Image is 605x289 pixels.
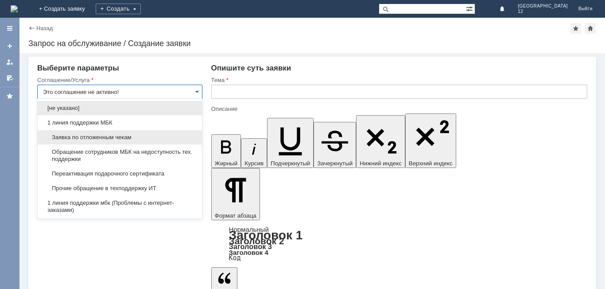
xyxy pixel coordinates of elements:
span: Расширенный поиск [466,4,475,12]
span: Опишите суть заявки [211,64,291,72]
div: Описание [211,106,586,112]
div: Добавить в избранное [570,23,581,34]
span: 1 линия поддержки МБК [43,119,197,126]
button: Курсив [241,138,267,168]
span: [не указано] [43,105,197,112]
a: Заголовок 1 [229,228,303,242]
button: Жирный [211,134,241,168]
a: Нормальный [229,226,269,233]
span: Жирный [215,160,238,167]
a: Назад [36,25,53,31]
a: Мои согласования [3,71,17,85]
a: Заголовок 4 [229,249,268,256]
a: Мои заявки [3,55,17,69]
span: 1 линия поддержки мбк (Проблемы с интернет-заказами) [43,199,197,214]
div: Запрос на обслуживание / Создание заявки [28,39,596,48]
a: Перейти на домашнюю страницу [11,5,18,12]
span: Обращение сотрудников МБК на недоступность тех. поддержки [43,148,197,163]
a: Создать заявку [3,39,17,53]
div: Сделать домашней страницей [585,23,596,34]
button: Подчеркнутый [267,118,314,168]
span: Верхний индекс [409,160,453,167]
div: Формат абзаца [211,227,587,261]
div: Создать [96,4,141,14]
span: [GEOGRAPHIC_DATA] [518,4,568,9]
span: Курсив [244,160,264,167]
button: Верхний индекс [405,113,456,168]
span: Нижний индекс [360,160,402,167]
button: Формат абзаца [211,168,260,220]
span: Переактивация подарочного сертификата [43,170,197,177]
span: Зачеркнутый [317,160,353,167]
span: Прочие обращение в техподдержку ИТ [43,185,197,192]
a: Заголовок 3 [229,242,272,250]
a: Заголовок 2 [229,236,284,246]
div: Тема [211,77,586,83]
img: logo [11,5,18,12]
span: Формат абзаца [215,212,256,219]
button: Нижний индекс [356,115,405,168]
button: Зачеркнутый [314,122,356,168]
span: Подчеркнутый [271,160,310,167]
span: Заявка по отложенным чекам [43,134,197,141]
a: Код [229,254,241,262]
div: Соглашение/Услуга [37,77,201,83]
span: Выберите параметры [37,64,119,72]
span: 12 [518,9,568,14]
